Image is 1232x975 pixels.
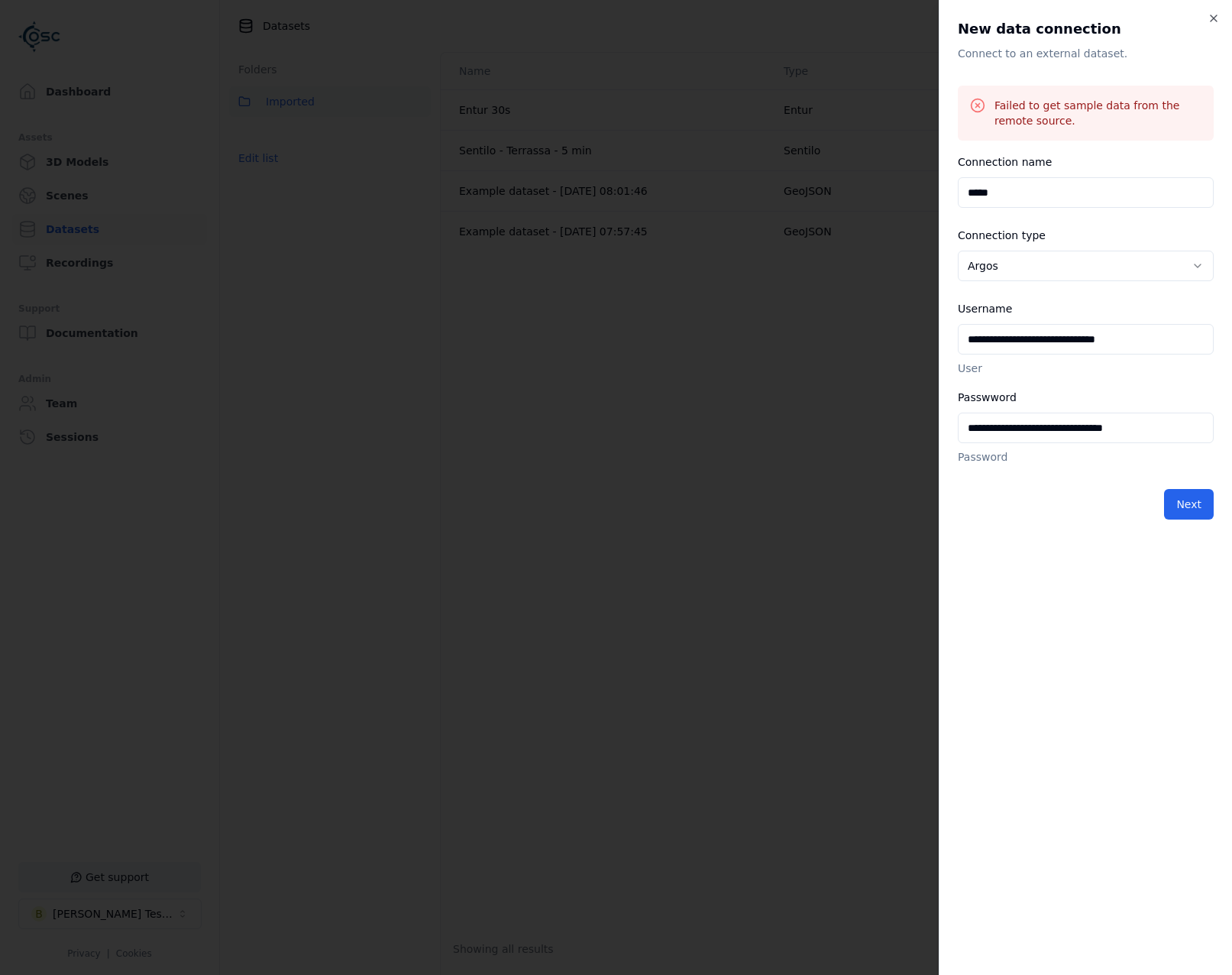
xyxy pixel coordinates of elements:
[994,98,1201,128] p: Failed to get sample data from the remote source.
[958,156,1052,168] label: Connection name
[958,361,1214,376] p: User
[958,18,1214,40] h2: New data connection
[958,449,1214,465] p: Password
[1164,489,1214,520] button: Next
[958,229,1046,241] label: Connection type
[958,46,1214,61] p: Connect to an external dataset.
[958,391,1017,403] label: Passwword
[958,303,1012,315] label: Username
